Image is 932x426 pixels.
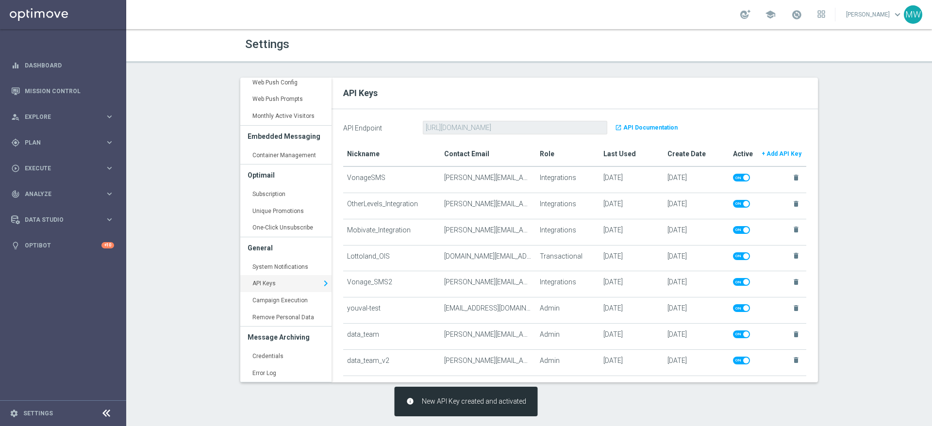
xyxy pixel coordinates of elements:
div: person_search Explore keyboard_arrow_right [11,113,115,121]
td: [DATE] [664,166,729,193]
i: keyboard_arrow_right [105,164,114,173]
td: [EMAIL_ADDRESS][DOMAIN_NAME] [440,297,536,324]
td: Integrations [536,219,599,245]
a: Container Management [240,147,332,164]
h3: Embedded Messaging [248,126,324,147]
div: +10 [101,242,114,248]
i: launch [615,124,622,131]
td: Integrations [536,271,599,297]
b: API Documentation [623,124,678,131]
a: Remove Personal Data [240,309,332,327]
th: Nickname [343,142,440,166]
i: person_search [11,113,20,121]
td: Integrations [536,166,599,193]
div: Plan [11,138,105,147]
div: Execute [11,164,105,173]
th: Contact Email [440,142,536,166]
div: Dashboard [11,52,114,78]
button: lightbulb Optibot +10 [11,242,115,249]
i: keyboard_arrow_right [105,138,114,147]
a: Web Push Config [240,74,332,92]
div: gps_fixed Plan keyboard_arrow_right [11,139,115,147]
i: settings [10,409,18,418]
a: [PERSON_NAME]keyboard_arrow_down [845,7,904,22]
i: delete [792,226,800,233]
td: [DATE] [664,376,729,402]
a: Monthly Active Visitors [240,108,332,125]
i: delete [792,252,800,260]
i: play_circle_outline [11,164,20,173]
td: [DATE] [599,349,664,376]
td: Lottoland_OIS [343,245,440,271]
button: Mission Control [11,87,115,95]
td: [DATE] [664,271,729,297]
td: [DATE] [664,349,729,376]
button: track_changes Analyze keyboard_arrow_right [11,190,115,198]
h2: API Keys [343,87,806,99]
button: Data Studio keyboard_arrow_right [11,216,115,224]
div: Analyze [11,190,105,198]
td: Vonage_SMS2 [343,271,440,297]
a: Mission Control [25,78,114,104]
button: play_circle_outline Execute keyboard_arrow_right [11,164,115,172]
i: keyboard_arrow_right [105,189,114,198]
td: [PERSON_NAME][EMAIL_ADDRESS][DOMAIN_NAME] [440,193,536,219]
td: [DATE] [599,245,664,271]
td: Admin [536,349,599,376]
span: school [765,9,776,20]
td: Integrations [536,193,599,219]
i: delete [792,330,800,338]
span: Plan [25,140,105,146]
b: + Add API Key [762,150,801,157]
i: lightbulb [11,241,20,250]
a: One-Click Unsubscribe [240,219,332,237]
a: Credentials [240,348,332,365]
i: delete [792,356,800,364]
td: Admin [536,323,599,349]
td: [EMAIL_ADDRESS][DOMAIN_NAME] [440,376,536,402]
td: [DATE] [664,323,729,349]
td: Admin [536,297,599,324]
i: track_changes [11,190,20,198]
div: MW [904,5,922,24]
span: Explore [25,114,105,120]
td: VonageSMS [343,166,440,193]
td: [PERSON_NAME][EMAIL_ADDRESS][DOMAIN_NAME] [440,166,536,193]
h3: Optimail [248,164,324,186]
td: [DATE] [599,271,664,297]
a: System Notifications [240,259,332,276]
td: Mobivate_Integration [343,219,440,245]
div: Data Studio [11,215,105,224]
td: [DATE] [664,219,729,245]
i: gps_fixed [11,138,20,147]
td: data_team_v2 [343,349,440,376]
i: keyboard_arrow_right [105,112,114,121]
td: [DATE] [599,297,664,324]
td: [DATE] [664,193,729,219]
a: Dashboard [25,52,114,78]
a: Unique Promotions [240,203,332,220]
td: [DATE] [599,166,664,193]
td: [DATE] [599,376,664,402]
button: equalizer Dashboard [11,62,115,69]
td: OtherLevels_Integration [343,193,440,219]
i: delete [792,174,800,181]
h3: General [248,237,324,259]
td: [PERSON_NAME][EMAIL_ADDRESS][PERSON_NAME][DOMAIN_NAME] [440,349,536,376]
th: Create Date [664,142,729,166]
h3: Message Archiving [248,327,324,348]
td: youval-test [343,297,440,324]
i: delete [792,304,800,312]
span: Analyze [25,191,105,197]
span: keyboard_arrow_down [892,9,903,20]
a: Web Push Prompts [240,91,332,108]
a: Campaign Execution [240,292,332,310]
a: + Add API Key [761,148,802,159]
td: data_team [343,323,440,349]
td: [DATE] [664,297,729,324]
